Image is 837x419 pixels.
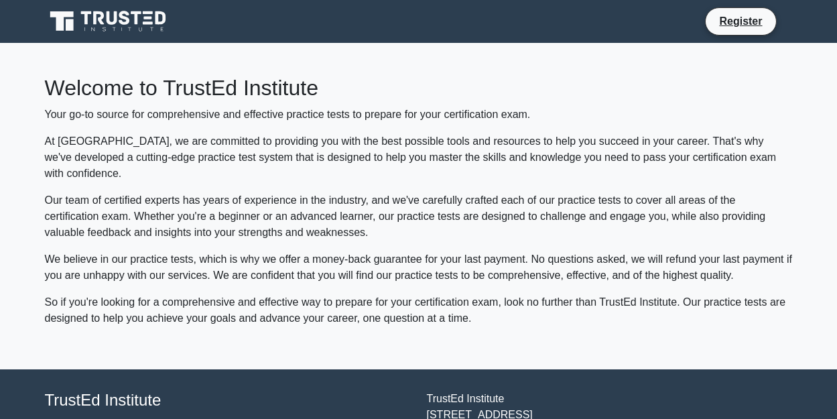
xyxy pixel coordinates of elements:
p: Your go-to source for comprehensive and effective practice tests to prepare for your certificatio... [45,107,793,123]
p: We believe in our practice tests, which is why we offer a money-back guarantee for your last paym... [45,251,793,284]
p: At [GEOGRAPHIC_DATA], we are committed to providing you with the best possible tools and resource... [45,133,793,182]
a: Register [711,13,770,29]
p: So if you're looking for a comprehensive and effective way to prepare for your certification exam... [45,294,793,326]
h2: Welcome to TrustEd Institute [45,75,793,101]
p: Our team of certified experts has years of experience in the industry, and we've carefully crafte... [45,192,793,241]
h4: TrustEd Institute [45,391,411,410]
